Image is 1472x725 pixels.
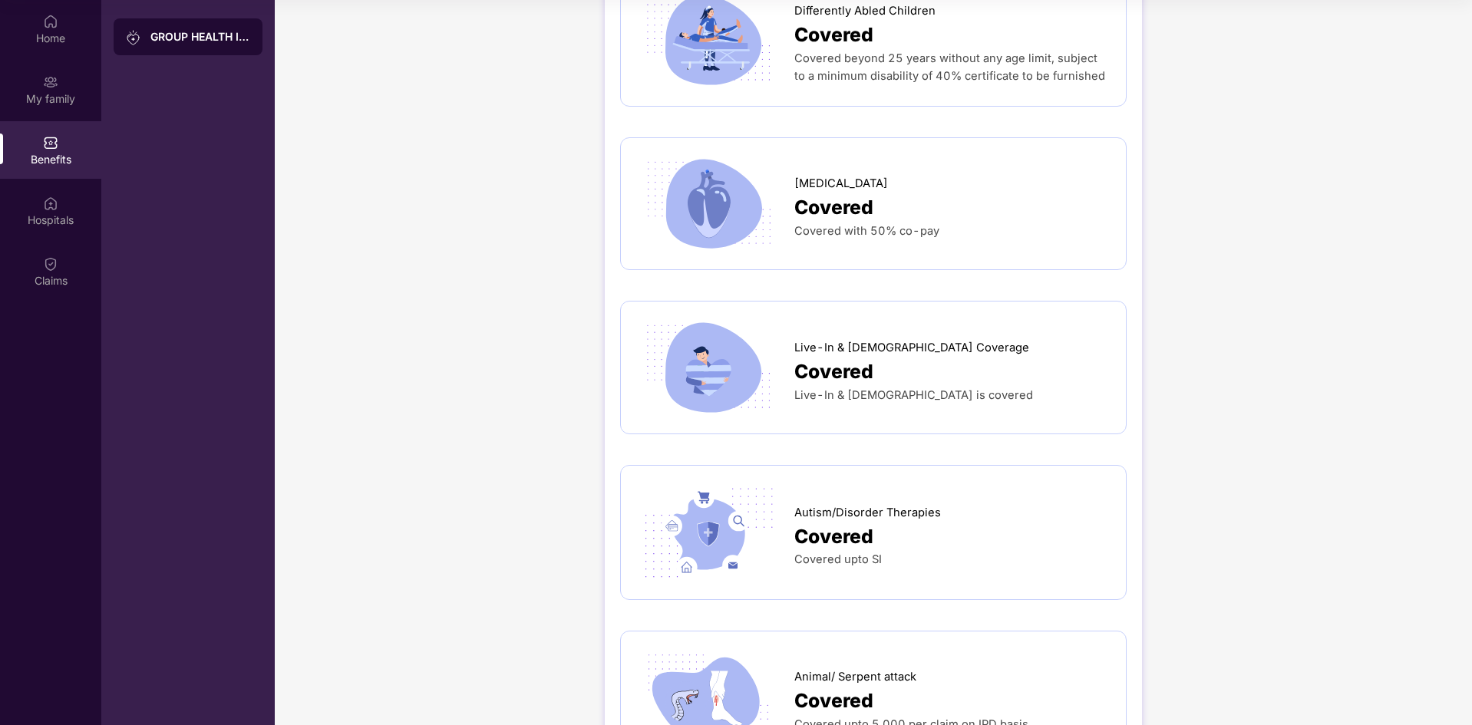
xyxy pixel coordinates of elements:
img: svg+xml;base64,PHN2ZyBpZD0iQ2xhaW0iIHhtbG5zPSJodHRwOi8vd3d3LnczLm9yZy8yMDAwL3N2ZyIgd2lkdGg9IjIwIi... [43,256,58,272]
span: Autism/Disorder Therapies [794,504,941,522]
span: Live-In & [DEMOGRAPHIC_DATA] Coverage [794,339,1029,357]
img: icon [636,153,781,255]
span: Covered [794,357,873,387]
span: Covered with 50% co-pay [794,224,939,238]
span: [MEDICAL_DATA] [794,175,888,193]
span: Covered upto SI [794,552,882,566]
img: svg+xml;base64,PHN2ZyBpZD0iQmVuZWZpdHMiIHhtbG5zPSJodHRwOi8vd3d3LnczLm9yZy8yMDAwL3N2ZyIgd2lkdGg9Ij... [43,135,58,150]
span: Animal/ Serpent attack [794,668,916,686]
img: icon [636,317,781,418]
img: svg+xml;base64,PHN2ZyB3aWR0aD0iMjAiIGhlaWdodD0iMjAiIHZpZXdCb3g9IjAgMCAyMCAyMCIgZmlsbD0ibm9uZSIgeG... [43,74,58,90]
span: Covered [794,20,873,50]
img: icon [636,481,781,584]
span: Covered [794,686,873,716]
span: Covered [794,522,873,552]
span: Covered beyond 25 years without any age limit, subject to a minimum disability of 40% certificate... [794,51,1105,83]
span: Differently Abled Children [794,2,936,20]
img: svg+xml;base64,PHN2ZyB3aWR0aD0iMjAiIGhlaWdodD0iMjAiIHZpZXdCb3g9IjAgMCAyMCAyMCIgZmlsbD0ibm9uZSIgeG... [126,30,141,45]
span: Covered [794,193,873,222]
div: GROUP HEALTH INSURANCE - Apex [150,29,250,44]
img: svg+xml;base64,PHN2ZyBpZD0iSG9tZSIgeG1sbnM9Imh0dHA6Ly93d3cudzMub3JnLzIwMDAvc3ZnIiB3aWR0aD0iMjAiIG... [43,14,58,29]
img: svg+xml;base64,PHN2ZyBpZD0iSG9zcGl0YWxzIiB4bWxucz0iaHR0cDovL3d3dy53My5vcmcvMjAwMC9zdmciIHdpZHRoPS... [43,196,58,211]
span: Live-In & [DEMOGRAPHIC_DATA] is covered [794,388,1033,402]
